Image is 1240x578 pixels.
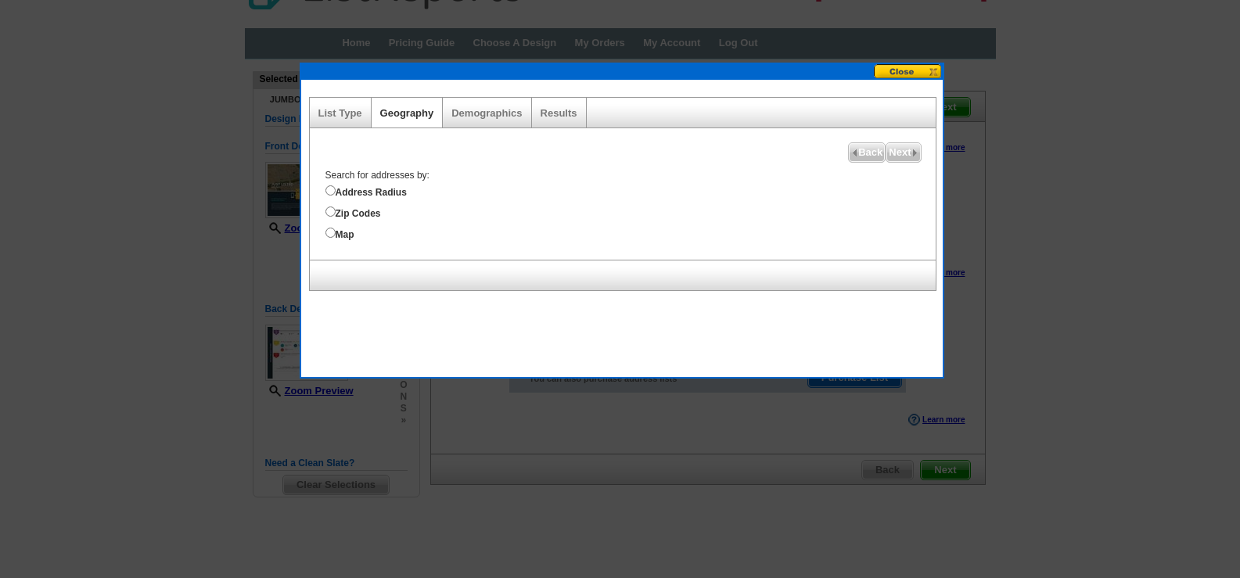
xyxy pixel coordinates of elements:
[541,107,577,119] a: Results
[451,107,522,119] a: Demographics
[886,142,921,163] a: Next
[849,143,885,162] span: Back
[848,142,886,163] a: Back
[927,214,1240,578] iframe: LiveChat chat widget
[325,224,936,242] label: Map
[886,143,920,162] span: Next
[325,203,936,221] label: Zip Codes
[325,206,336,217] input: Zip Codes
[325,185,336,196] input: Address Radius
[318,107,362,119] a: List Type
[318,169,936,242] div: Search for addresses by:
[911,149,918,156] img: button-next-arrow-gray.png
[325,228,336,238] input: Map
[380,107,434,119] a: Geography
[851,149,858,156] img: button-prev-arrow-gray.png
[325,182,936,199] label: Address Radius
